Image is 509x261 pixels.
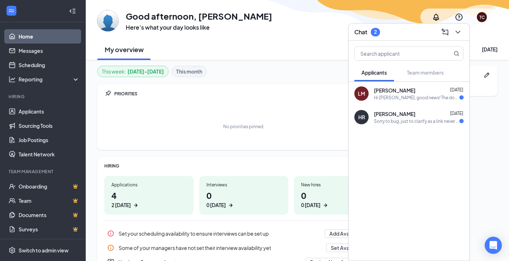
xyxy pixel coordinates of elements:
[325,229,370,238] button: Add Availability
[358,90,365,97] div: LM
[227,202,234,209] svg: ArrowRight
[19,247,69,254] div: Switch to admin view
[199,176,289,215] a: Interviews00 [DATE]ArrowRight
[69,7,76,15] svg: Collapse
[485,237,502,254] div: Open Intercom Messenger
[361,69,387,76] span: Applicants
[439,26,451,38] button: ComposeMessage
[483,71,490,79] svg: Pen
[374,95,459,101] div: Hi [PERSON_NAME], good news! The document signature request for Penske Toyota - Sales Representat...
[19,179,80,194] a: OnboardingCrown
[454,28,462,36] svg: ChevronDown
[301,189,376,209] h1: 0
[104,241,383,255] a: InfoSome of your managers have not set their interview availability yetSet AvailabilityPin
[104,90,111,97] svg: Pin
[19,29,80,44] a: Home
[114,91,383,97] div: PRIORITIES
[8,7,15,14] svg: WorkstreamLogo
[223,124,264,130] div: No priorities pinned.
[407,69,444,76] span: Team members
[19,194,80,208] a: TeamCrown
[441,28,449,36] svg: ComposeMessage
[326,244,370,252] button: Set Availability
[111,189,186,209] h1: 4
[107,244,114,251] svg: Info
[354,28,367,36] h3: Chat
[479,14,485,20] div: TC
[128,67,164,75] b: [DATE] - [DATE]
[9,169,78,175] div: Team Management
[126,10,272,22] h1: Good afternoon, [PERSON_NAME]
[455,13,463,21] svg: QuestionInfo
[9,76,16,83] svg: Analysis
[19,222,80,236] a: SurveysCrown
[206,201,226,209] div: 0 [DATE]
[206,189,281,209] h1: 0
[104,226,383,241] a: InfoSet your scheduling availability to ensure interviews can be set upAdd AvailabilityPin
[97,10,119,31] img: Tony Colon
[19,44,80,58] a: Messages
[294,176,383,215] a: New hires00 [DATE]ArrowRight
[301,182,376,188] div: New hires
[111,201,131,209] div: 2 [DATE]
[19,133,80,147] a: Job Postings
[374,118,459,124] div: Sorry to bug, just to clarify as a link never came through. Do I need to set another appt?
[301,201,320,209] div: 0 [DATE]
[450,87,463,92] span: [DATE]
[119,244,322,251] div: Some of your managers have not set their interview availability yet
[19,208,80,222] a: DocumentsCrown
[104,163,383,169] div: HIRING
[19,147,80,161] a: Talent Network
[104,226,383,241] div: Set your scheduling availability to ensure interviews can be set up
[19,58,80,72] a: Scheduling
[132,202,139,209] svg: ArrowRight
[322,202,329,209] svg: ArrowRight
[107,230,114,237] svg: Info
[105,45,144,54] h2: My overview
[19,104,80,119] a: Applicants
[452,26,464,38] button: ChevronDown
[126,24,272,31] h3: Here’s what your day looks like
[374,29,377,35] div: 2
[104,176,194,215] a: Applications42 [DATE]ArrowRight
[102,67,164,75] div: This week :
[119,230,320,237] div: Set your scheduling availability to ensure interviews can be set up
[19,119,80,133] a: Sourcing Tools
[111,182,186,188] div: Applications
[374,87,415,94] span: [PERSON_NAME]
[176,67,202,75] b: This month
[9,247,16,254] svg: Settings
[19,76,80,83] div: Reporting
[432,13,440,21] svg: Notifications
[358,114,365,121] div: HR
[374,110,415,117] span: [PERSON_NAME]
[450,111,463,116] span: [DATE]
[104,241,383,255] div: Some of your managers have not set their interview availability yet
[454,51,459,56] svg: MagnifyingGlass
[206,182,281,188] div: Interviews
[9,94,78,100] div: Hiring
[355,47,439,60] input: Search applicant
[482,46,498,53] div: [DATE]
